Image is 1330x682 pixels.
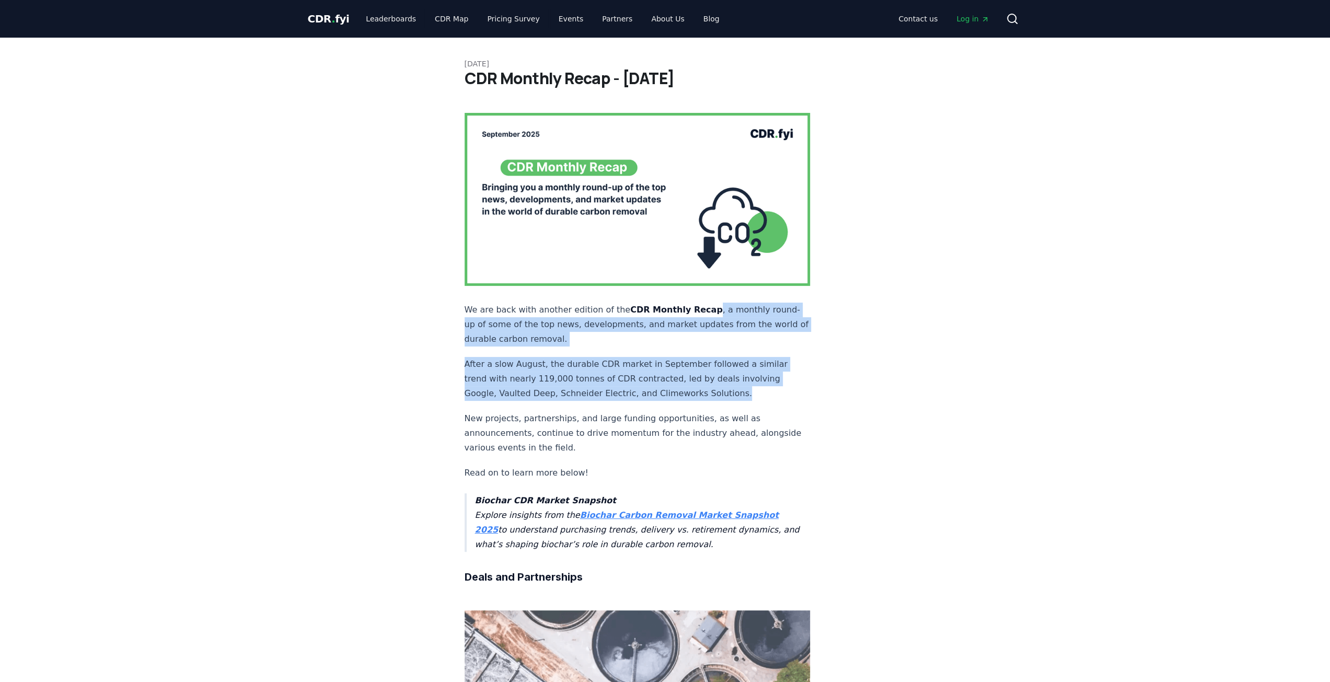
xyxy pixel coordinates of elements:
a: Pricing Survey [479,9,548,28]
strong: Deals and Partnerships [465,571,583,583]
a: Events [550,9,592,28]
p: [DATE] [465,59,866,69]
a: Partners [594,9,641,28]
p: New projects, partnerships, and large funding opportunities, as well as announcements, continue t... [465,411,811,455]
a: About Us [643,9,692,28]
span: CDR fyi [308,13,350,25]
span: . [331,13,335,25]
p: We are back with another edition of the , a monthly round-up of some of the top news, development... [465,303,811,346]
strong: Biochar CDR Market Snapshot [475,495,616,505]
p: Read on to learn more below! [465,466,811,480]
span: Log in [956,14,989,24]
img: blog post image [465,113,811,286]
a: CDR.fyi [308,11,350,26]
a: Log in [948,9,997,28]
em: Explore insights from the to understand purchasing trends, delivery vs. retirement dynamics, and ... [475,495,800,549]
a: Biochar Carbon Removal Market Snapshot 2025 [475,510,779,535]
a: Blog [695,9,728,28]
p: After a slow August, the durable CDR market in September followed a similar trend with nearly 119... [465,357,811,401]
nav: Main [357,9,727,28]
a: Contact us [890,9,946,28]
h1: CDR Monthly Recap - [DATE] [465,69,866,88]
nav: Main [890,9,997,28]
a: CDR Map [426,9,477,28]
a: Leaderboards [357,9,424,28]
strong: CDR Monthly Recap [630,305,723,315]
